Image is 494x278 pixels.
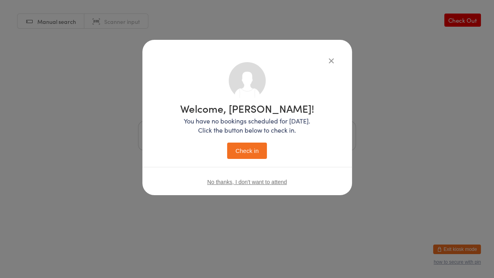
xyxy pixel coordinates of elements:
button: No thanks, I don't want to attend [207,179,287,185]
button: Check in [227,143,267,159]
p: You have no bookings scheduled for [DATE]. Click the button below to check in. [180,116,314,135]
h1: Welcome, [PERSON_NAME]! [180,103,314,114]
img: no_photo.png [229,62,266,99]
